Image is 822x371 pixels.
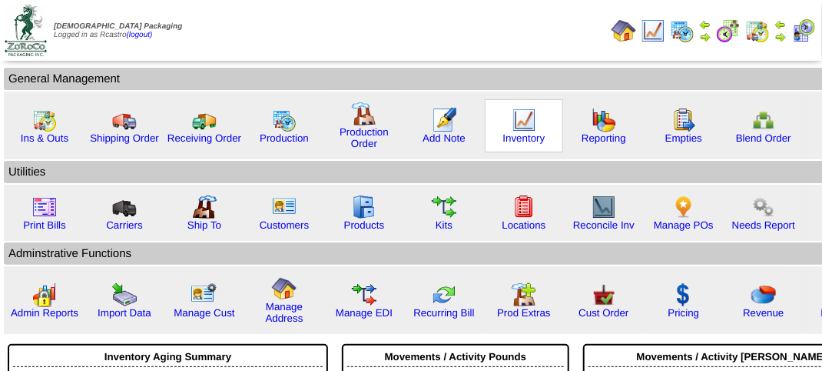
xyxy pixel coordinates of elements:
a: (logout) [127,31,153,39]
span: [DEMOGRAPHIC_DATA] Packaging [54,22,182,31]
img: import.gif [112,282,137,307]
a: Receiving Order [167,132,241,144]
img: calendarinout.gif [745,18,770,43]
img: line_graph.gif [512,108,536,132]
img: line_graph2.gif [592,195,616,219]
img: workorder.gif [671,108,696,132]
img: calendarprod.gif [272,108,297,132]
a: Revenue [743,307,784,319]
a: Print Bills [23,219,66,231]
a: Import Data [98,307,151,319]
a: Cust Order [578,307,628,319]
img: calendarinout.gif [32,108,57,132]
img: graph2.png [32,282,57,307]
img: factory.gif [352,102,376,126]
img: truck2.gif [192,108,217,132]
a: Manage POs [654,219,714,231]
img: workflow.gif [432,195,456,219]
a: Kits [436,219,452,231]
img: invoice2.gif [32,195,57,219]
img: home.gif [612,18,636,43]
a: Reporting [582,132,626,144]
img: truck3.gif [112,195,137,219]
div: Inventory Aging Summary [13,347,323,367]
a: Ship To [187,219,221,231]
a: Pricing [668,307,700,319]
img: po.png [671,195,696,219]
span: Logged in as Rcastro [54,22,182,39]
img: calendarcustomer.gif [791,18,816,43]
img: truck.gif [112,108,137,132]
a: Recurring Bill [413,307,474,319]
img: arrowleft.gif [774,18,787,31]
a: Locations [502,219,545,231]
a: Shipping Order [90,132,159,144]
img: calendarblend.gif [716,18,741,43]
img: graph.gif [592,108,616,132]
img: line_graph.gif [641,18,665,43]
a: Ins & Outs [21,132,68,144]
a: Manage Address [266,301,303,324]
img: locations.gif [512,195,536,219]
img: cabinet.gif [352,195,376,219]
img: network.png [751,108,776,132]
a: Carriers [106,219,142,231]
img: cust_order.png [592,282,616,307]
a: Manage EDI [336,307,393,319]
a: Reconcile Inv [573,219,635,231]
a: Add Note [423,132,466,144]
img: reconcile.gif [432,282,456,307]
img: orders.gif [432,108,456,132]
a: Inventory [503,132,545,144]
a: Products [344,219,385,231]
a: Customers [260,219,309,231]
img: managecust.png [191,282,219,307]
a: Production Order [340,126,389,149]
img: edi.gif [352,282,376,307]
img: dollar.gif [671,282,696,307]
img: pie_chart.png [751,282,776,307]
a: Manage Cust [174,307,234,319]
a: Production [260,132,309,144]
img: calendarprod.gif [670,18,694,43]
a: Needs Report [732,219,795,231]
a: Prod Extras [497,307,551,319]
a: Admin Reports [11,307,78,319]
img: arrowright.gif [774,31,787,43]
a: Blend Order [736,132,791,144]
img: arrowright.gif [699,31,711,43]
div: Movements / Activity Pounds [347,347,564,367]
img: workflow.png [751,195,776,219]
img: factory2.gif [192,195,217,219]
img: customers.gif [272,195,297,219]
a: Empties [665,132,702,144]
img: prodextras.gif [512,282,536,307]
img: zoroco-logo-small.webp [5,5,47,56]
img: arrowleft.gif [699,18,711,31]
img: home.gif [272,276,297,301]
